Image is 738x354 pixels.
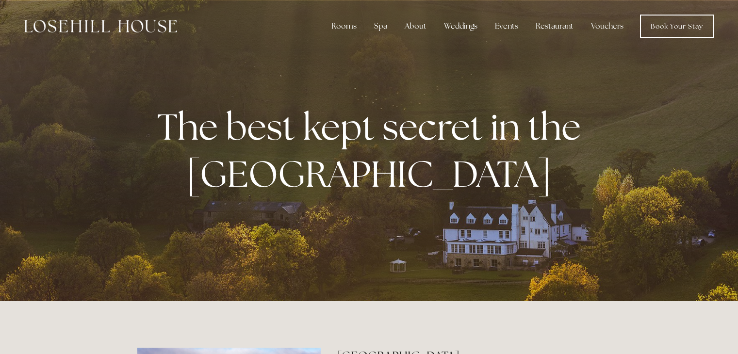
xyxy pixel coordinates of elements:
div: Rooms [324,16,364,36]
div: Spa [366,16,395,36]
img: Losehill House [24,20,177,32]
div: About [397,16,434,36]
strong: The best kept secret in the [GEOGRAPHIC_DATA] [157,103,589,198]
div: Events [487,16,526,36]
a: Vouchers [583,16,631,36]
div: Weddings [436,16,485,36]
a: Book Your Stay [640,15,714,38]
div: Restaurant [528,16,581,36]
